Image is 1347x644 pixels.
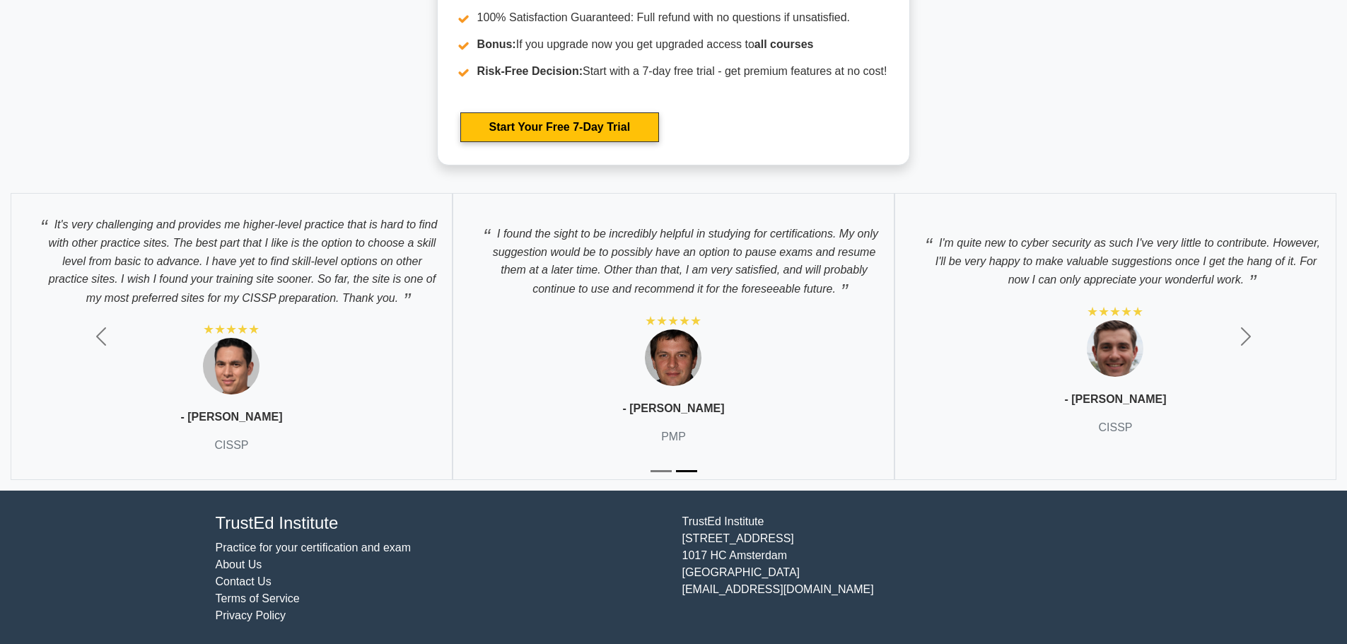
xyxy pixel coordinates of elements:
[651,463,672,479] button: Slide 1
[216,592,300,604] a: Terms of Service
[622,400,724,417] p: - [PERSON_NAME]
[467,217,880,298] p: I found the sight to be incredibly helpful in studying for certifications. My only suggestion wou...
[1087,303,1143,320] div: ★★★★★
[214,437,248,454] p: CISSP
[216,541,412,554] a: Practice for your certification and exam
[25,208,438,307] p: It's very challenging and provides me higher-level practice that is hard to find with other pract...
[676,463,697,479] button: Slide 2
[203,321,260,338] div: ★★★★★
[203,338,260,394] img: Testimonial 1
[909,226,1322,289] p: I'm quite new to cyber security as such I've very little to contribute. However, I'll be very hap...
[1087,320,1143,377] img: Testimonial 3
[216,609,286,621] a: Privacy Policy
[216,513,665,534] h4: TrustEd Institute
[661,428,686,445] p: PMP
[1098,419,1132,436] p: CISSP
[216,558,262,570] a: About Us
[674,513,1141,624] div: TrustEd Institute [STREET_ADDRESS] 1017 HC Amsterdam [GEOGRAPHIC_DATA] [EMAIL_ADDRESS][DOMAIN_NAME]
[460,112,659,142] a: Start Your Free 7-Day Trial
[180,409,282,426] p: - [PERSON_NAME]
[645,312,701,329] div: ★★★★★
[645,329,701,386] img: Testimonial 2
[1064,391,1166,408] p: - [PERSON_NAME]
[216,575,272,587] a: Contact Us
